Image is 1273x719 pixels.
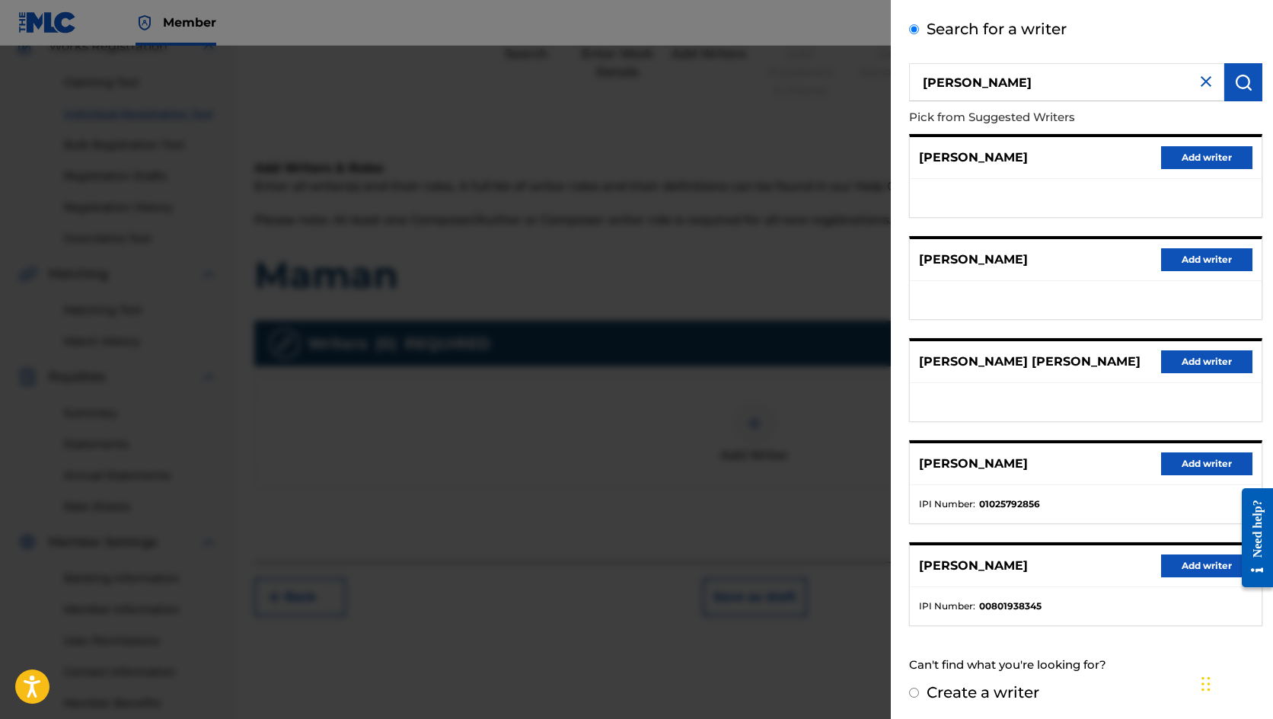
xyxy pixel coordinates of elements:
[919,251,1028,269] p: [PERSON_NAME]
[1161,248,1252,271] button: Add writer
[909,101,1176,134] p: Pick from Suggested Writers
[1201,661,1211,707] div: Glisser
[1161,350,1252,373] button: Add writer
[136,14,154,32] img: Top Rightsholder
[1161,146,1252,169] button: Add writer
[163,14,216,31] span: Member
[1234,73,1252,91] img: Search Works
[909,649,1262,682] div: Can't find what you're looking for?
[1230,477,1273,599] iframe: Resource Center
[919,455,1028,473] p: [PERSON_NAME]
[18,11,77,34] img: MLC Logo
[979,599,1042,613] strong: 00801938345
[919,149,1028,167] p: [PERSON_NAME]
[979,497,1040,511] strong: 01025792856
[919,557,1028,575] p: [PERSON_NAME]
[1197,72,1215,91] img: close
[909,63,1224,101] input: Search writer's name or IPI Number
[1161,452,1252,475] button: Add writer
[1197,646,1273,719] div: Widget de chat
[927,683,1039,701] label: Create a writer
[919,599,975,613] span: IPI Number :
[919,497,975,511] span: IPI Number :
[919,353,1141,371] p: [PERSON_NAME] [PERSON_NAME]
[1161,554,1252,577] button: Add writer
[1197,646,1273,719] iframe: Chat Widget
